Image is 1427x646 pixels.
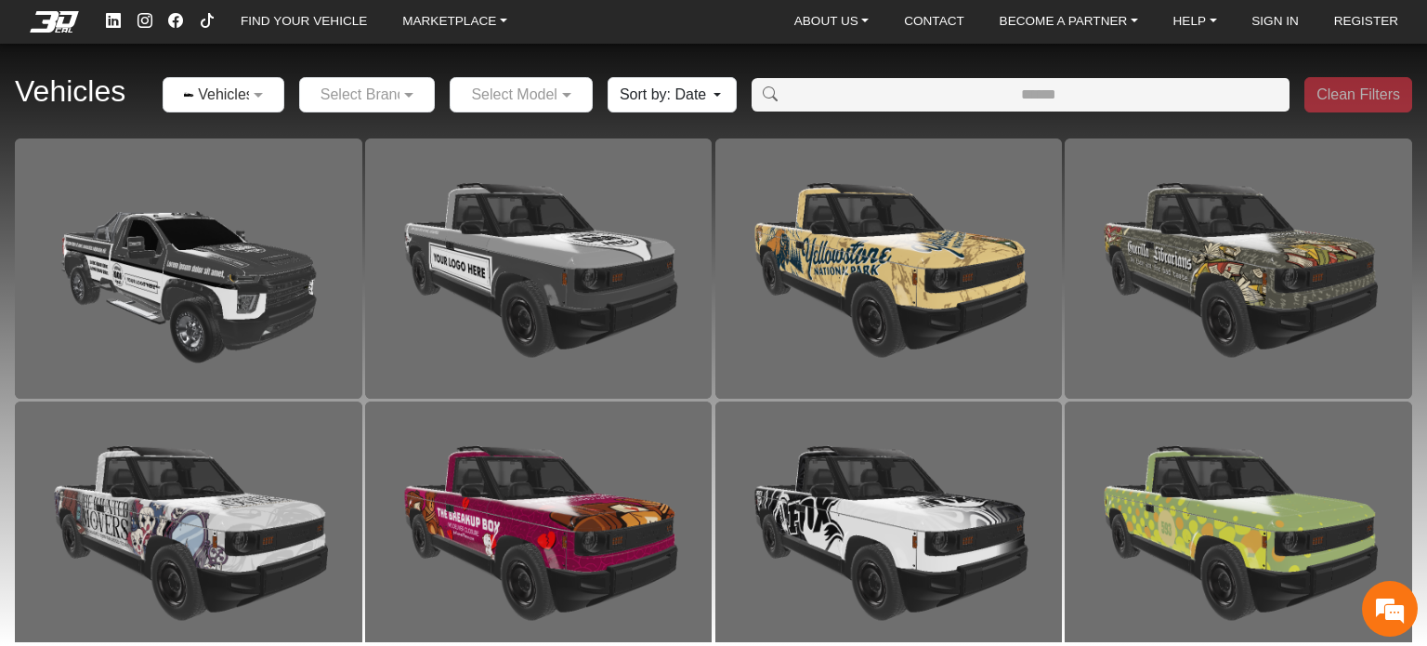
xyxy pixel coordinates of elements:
[108,185,256,362] span: We're online!
[992,9,1146,34] a: BECOME A PARTNER
[124,482,240,540] div: FAQs
[608,77,737,112] button: Sort by: Date
[897,9,972,34] a: CONTACT
[305,9,349,54] div: Minimize live chat window
[233,9,374,34] a: FIND YOUR VEHICLE
[9,417,354,482] textarea: Type your message and hit 'Enter'
[1244,9,1306,34] a: SIGN IN
[787,9,877,34] a: ABOUT US
[9,515,124,528] span: Conversation
[1166,9,1224,34] a: HELP
[1327,9,1407,34] a: REGISTER
[15,67,125,116] h2: Vehicles
[395,9,515,34] a: MARKETPLACE
[20,96,48,124] div: Navigation go back
[239,482,354,540] div: Articles
[788,78,1290,112] input: Amount (to the nearest dollar)
[124,98,340,122] div: Chat with us now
